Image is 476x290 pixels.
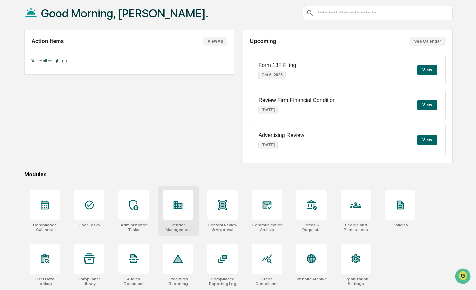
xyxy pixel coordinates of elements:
div: Compliance Calendar [30,223,60,232]
div: People and Permissions [341,223,371,232]
iframe: Open customer support [454,268,473,286]
button: Start new chat [114,53,123,62]
div: We're available if you need us! [23,58,85,64]
div: Modules [24,171,453,178]
span: Preclearance [13,85,43,92]
p: [DATE] [258,106,278,114]
span: Attestations [56,85,83,92]
div: Trade Compliance [252,277,282,286]
h1: Good Morning, [PERSON_NAME]. [41,7,208,20]
div: Content Review & Approval [207,223,238,232]
span: Data Lookup [13,98,42,104]
button: View [417,135,437,145]
p: Oct 6, 2025 [258,71,285,79]
div: Audit & Document Logs [118,277,149,286]
p: Review Firm Financial Condition [258,97,335,103]
div: User Data Lookup [30,277,60,286]
div: Website Archive [296,277,327,281]
button: View All [203,37,227,46]
p: Form 13F Filing [258,62,296,68]
div: 🖐️ [7,85,12,91]
button: View [417,65,437,75]
img: 1746055101610-c473b297-6a78-478c-a979-82029cc54cd1 [7,51,19,64]
button: See Calendar [409,37,446,46]
div: Compliance Reporting Log [207,277,238,286]
div: Start new chat [23,51,110,58]
p: Advertising Review [258,132,304,138]
a: 🗄️Attestations [46,82,86,94]
a: 🔎Data Lookup [4,95,45,107]
div: Compliance Library [74,277,104,286]
span: Pylon [67,114,81,119]
a: 🖐️Preclearance [4,82,46,94]
p: How can we help? [7,14,123,25]
a: Powered byPylon [47,114,81,119]
button: View [417,100,437,110]
div: Administrator Tasks [118,223,149,232]
div: Exception Reporting [163,277,193,286]
div: Communications Archive [252,223,282,232]
div: Forms & Requests [296,223,327,232]
div: Policies [393,223,408,227]
p: You're all caught up! [31,58,227,63]
div: User Tasks [79,223,100,227]
div: Organization Settings [341,277,371,286]
div: 🔎 [7,98,12,104]
div: Vendor Management [163,223,193,232]
p: [DATE] [258,141,278,149]
h2: Upcoming [250,38,276,44]
h2: Action Items [31,38,64,44]
div: 🗄️ [49,85,54,91]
